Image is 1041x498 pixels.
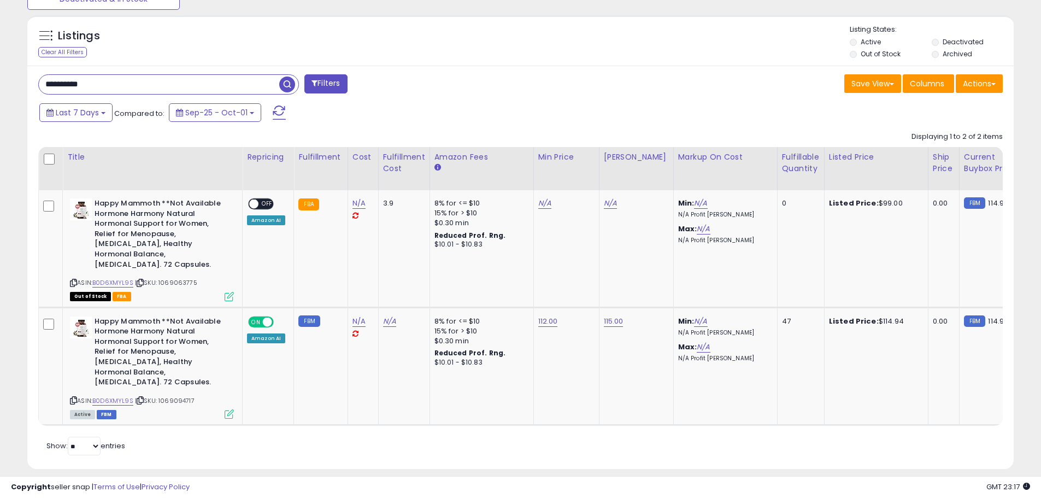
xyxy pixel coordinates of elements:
span: Last 7 Days [56,107,99,118]
a: 115.00 [604,316,624,327]
small: FBM [964,197,985,209]
div: 0 [782,198,816,208]
img: 41aNfKP1PjL._SL40_.jpg [70,198,92,220]
div: Markup on Cost [678,151,773,163]
div: 8% for <= $10 [434,198,525,208]
label: Deactivated [943,37,984,46]
div: Displaying 1 to 2 of 2 items [911,132,1003,142]
b: Min: [678,316,695,326]
a: N/A [697,342,710,353]
span: 114.99 [988,316,1008,326]
span: ON [249,317,263,326]
div: $10.01 - $10.83 [434,358,525,367]
button: Actions [956,74,1003,93]
a: N/A [604,198,617,209]
b: Reduced Prof. Rng. [434,348,506,358]
img: 41aNfKP1PjL._SL40_.jpg [70,317,92,338]
b: Max: [678,224,697,234]
span: | SKU: 1069063775 [135,278,197,287]
div: 0.00 [933,198,951,208]
div: seller snap | | [11,482,190,493]
span: Columns [910,78,944,89]
span: OFF [272,317,290,326]
span: All listings currently available for purchase on Amazon [70,410,95,419]
div: Amazon AI [247,215,285,225]
a: B0D6XMYL9S [92,396,133,406]
div: Repricing [247,151,289,163]
label: Archived [943,49,972,58]
div: $0.30 min [434,336,525,346]
b: Listed Price: [829,198,879,208]
div: Title [67,151,238,163]
div: Fulfillable Quantity [782,151,820,174]
b: Reduced Prof. Rng. [434,231,506,240]
p: N/A Profit [PERSON_NAME] [678,329,769,337]
a: N/A [383,316,396,327]
span: All listings that are currently out of stock and unavailable for purchase on Amazon [70,292,111,301]
div: Fulfillment Cost [383,151,425,174]
small: FBM [964,315,985,327]
strong: Copyright [11,482,51,492]
th: The percentage added to the cost of goods (COGS) that forms the calculator for Min & Max prices. [673,147,777,190]
div: $0.30 min [434,218,525,228]
b: Listed Price: [829,316,879,326]
p: N/A Profit [PERSON_NAME] [678,355,769,362]
button: Last 7 Days [39,103,113,122]
div: 15% for > $10 [434,208,525,218]
div: 8% for <= $10 [434,317,525,326]
span: FBA [113,292,131,301]
small: Amazon Fees. [434,163,441,173]
button: Sep-25 - Oct-01 [169,103,261,122]
div: $114.94 [829,317,920,326]
b: Happy Mammoth **Not Available Hormone Harmony Natural Hormonal Support for Women, Relief for Meno... [95,198,227,272]
a: Privacy Policy [142,482,190,492]
a: N/A [694,316,707,327]
div: Amazon Fees [434,151,529,163]
b: Min: [678,198,695,208]
span: FBM [97,410,116,419]
div: Min Price [538,151,595,163]
div: $99.00 [829,198,920,208]
button: Save View [844,74,901,93]
span: Show: entries [46,441,125,451]
a: Terms of Use [93,482,140,492]
a: N/A [352,316,366,327]
a: N/A [697,224,710,235]
a: N/A [538,198,551,209]
label: Active [861,37,881,46]
div: 0.00 [933,317,951,326]
div: [PERSON_NAME] [604,151,669,163]
small: FBA [298,198,319,210]
div: ASIN: [70,317,234,418]
div: Current Buybox Price [964,151,1020,174]
div: 15% for > $10 [434,326,525,336]
div: 3.9 [383,198,421,208]
div: Fulfillment [298,151,343,163]
div: $10.01 - $10.83 [434,240,525,249]
div: Ship Price [933,151,955,174]
a: 112.00 [538,316,558,327]
a: N/A [694,198,707,209]
div: 47 [782,317,816,326]
label: Out of Stock [861,49,901,58]
button: Columns [903,74,954,93]
small: FBM [298,315,320,327]
p: Listing States: [850,25,1014,35]
a: B0D6XMYL9S [92,278,133,288]
p: N/A Profit [PERSON_NAME] [678,211,769,219]
b: Happy Mammoth **Not Available Hormone Harmony Natural Hormonal Support for Women, Relief for Meno... [95,317,227,390]
h5: Listings [58,28,100,44]
span: 114.99 [988,198,1008,208]
div: Clear All Filters [38,47,87,57]
span: OFF [258,200,276,209]
button: Filters [304,74,347,93]
div: Listed Price [829,151,924,163]
span: Sep-25 - Oct-01 [185,107,248,118]
b: Max: [678,342,697,352]
a: N/A [352,198,366,209]
span: 2025-10-9 23:17 GMT [986,482,1030,492]
span: | SKU: 1069094717 [135,396,195,405]
div: ASIN: [70,198,234,300]
span: Compared to: [114,108,164,119]
div: Amazon AI [247,333,285,343]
